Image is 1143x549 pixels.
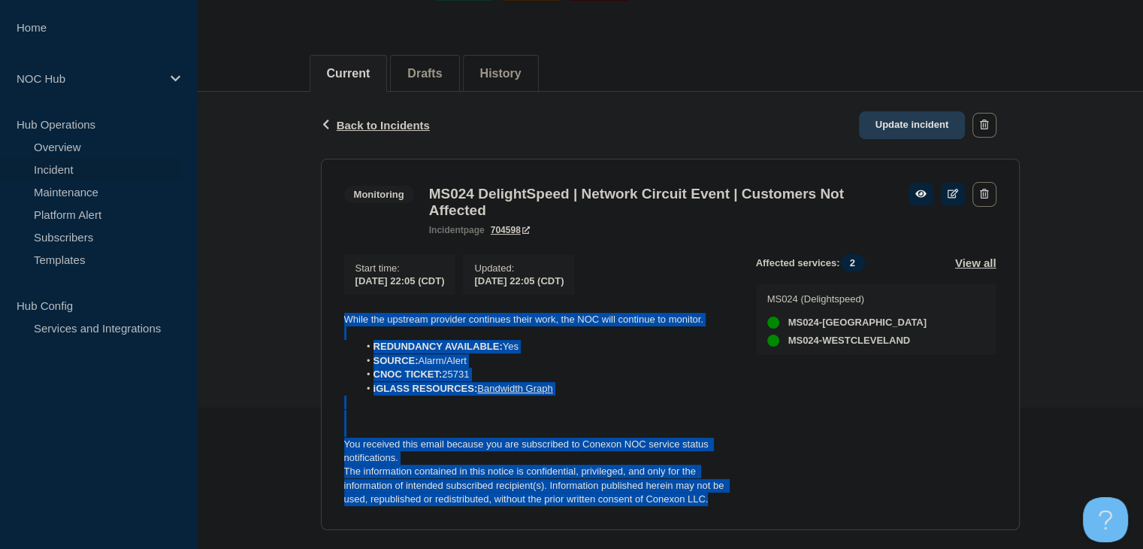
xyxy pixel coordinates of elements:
span: incident [429,225,464,235]
div: up [767,317,779,329]
a: Bandwidth Graph [477,383,552,394]
span: MS024-[GEOGRAPHIC_DATA] [788,317,927,329]
p: MS024 (Delightspeed) [767,293,927,305]
strong: CNOC TICKET: [373,369,443,380]
span: [DATE] 22:05 (CDT) [355,275,445,287]
strong: REDUNDANCY AVAILABLE: [373,341,503,352]
span: Affected services: [756,254,872,271]
button: View all [955,254,996,271]
button: Current [327,67,370,80]
li: Yes [358,340,732,353]
li: 25731 [358,368,732,381]
strong: SOURCE: [373,355,419,366]
span: 2 [840,254,865,271]
div: [DATE] 22:05 (CDT) [474,274,564,287]
p: While the upstream provider continues their work, the NOC will continue to monitor. [344,313,732,326]
span: Monitoring [344,186,414,203]
span: Back to Incidents [337,119,430,132]
p: Start time : [355,262,445,274]
p: Updated : [474,262,564,274]
p: NOC Hub [17,72,161,85]
a: 704598 [491,225,530,235]
button: Drafts [407,67,442,80]
span: MS024-WESTCLEVELAND [788,335,911,347]
strong: iGLASS RESOURCES: [373,383,478,394]
a: Update incident [859,111,966,139]
div: up [767,335,779,347]
h3: MS024 DelightSpeed | Network Circuit Event | Customers Not Affected [429,186,894,219]
li: Alarm/Alert [358,354,732,368]
iframe: Help Scout Beacon - Open [1083,497,1128,542]
button: Back to Incidents [321,119,430,132]
p: You received this email because you are subscribed to Conexon NOC service status notifications. [344,438,732,466]
p: The information contained in this notice is confidential, privileged, and only for the informatio... [344,465,732,506]
button: History [480,67,522,80]
p: page [429,225,485,235]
